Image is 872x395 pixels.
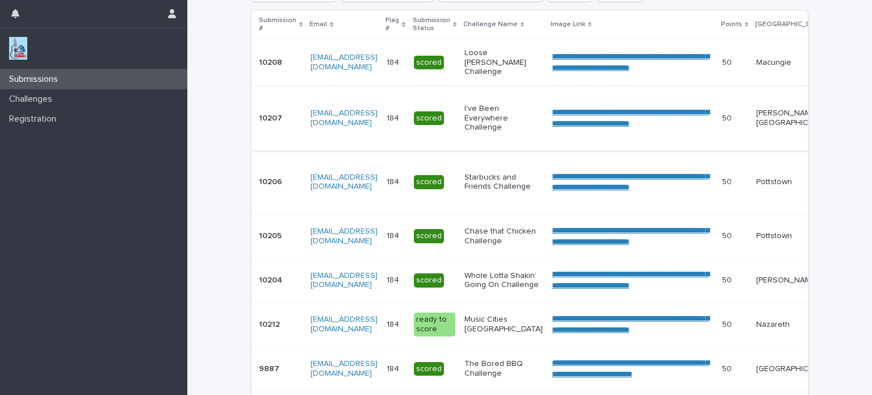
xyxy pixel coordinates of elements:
[414,175,444,189] div: scored
[756,276,835,285] p: [PERSON_NAME]
[464,271,543,290] p: Whole Lotta Shakin’ Going On Challenge
[414,313,455,336] div: ready to score
[259,362,282,374] p: 9887
[387,318,401,330] p: 184
[311,272,378,289] a: [EMAIL_ADDRESS][DOMAIN_NAME]
[259,175,284,187] p: 10206
[5,114,65,124] p: Registration
[414,229,444,243] div: scored
[722,229,734,241] p: 50
[414,56,444,70] div: scored
[722,175,734,187] p: 50
[756,364,835,374] p: [GEOGRAPHIC_DATA]
[464,315,543,334] p: Music Cities [GEOGRAPHIC_DATA]
[5,94,61,105] p: Challenges
[311,315,378,333] a: [EMAIL_ADDRESS][DOMAIN_NAME]
[756,320,835,330] p: Nazareth
[721,18,742,31] p: Points
[387,229,401,241] p: 184
[755,18,826,31] p: [GEOGRAPHIC_DATA]
[464,173,543,192] p: Starbucks and Friends Challenge
[722,273,734,285] p: 50
[311,227,378,245] a: [EMAIL_ADDRESS][DOMAIN_NAME]
[464,104,543,132] p: I've Been Everywhere Challenge
[387,362,401,374] p: 184
[756,58,835,68] p: Macungie
[259,318,282,330] p: 10212
[385,14,399,35] p: Flag #
[259,14,296,35] p: Submission #
[551,18,585,31] p: Image Link
[756,177,835,187] p: Pottstown
[387,273,401,285] p: 184
[414,362,444,376] div: scored
[311,109,378,127] a: [EMAIL_ADDRESS][DOMAIN_NAME]
[414,273,444,288] div: scored
[9,37,27,60] img: jxsLJbdS1eYBI7rVAS4p
[464,227,543,246] p: Chase that Chicken Challenge
[387,111,401,123] p: 184
[756,109,835,128] p: [PERSON_NAME], [GEOGRAPHIC_DATA]
[311,53,378,71] a: [EMAIL_ADDRESS][DOMAIN_NAME]
[464,359,543,379] p: The Bored BBQ Challenge
[722,111,734,123] p: 50
[756,231,835,241] p: Pottstown
[259,111,284,123] p: 10207
[311,173,378,191] a: [EMAIL_ADDRESS][DOMAIN_NAME]
[722,56,734,68] p: 50
[259,273,284,285] p: 10204
[413,14,450,35] p: Submission Status
[722,318,734,330] p: 50
[387,175,401,187] p: 184
[414,111,444,126] div: scored
[387,56,401,68] p: 184
[464,48,543,77] p: Loose [PERSON_NAME] Challenge
[311,360,378,377] a: [EMAIL_ADDRESS][DOMAIN_NAME]
[722,362,734,374] p: 50
[463,18,518,31] p: Challenge Name
[259,229,284,241] p: 10205
[5,74,67,85] p: Submissions
[309,18,327,31] p: Email
[259,56,284,68] p: 10208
